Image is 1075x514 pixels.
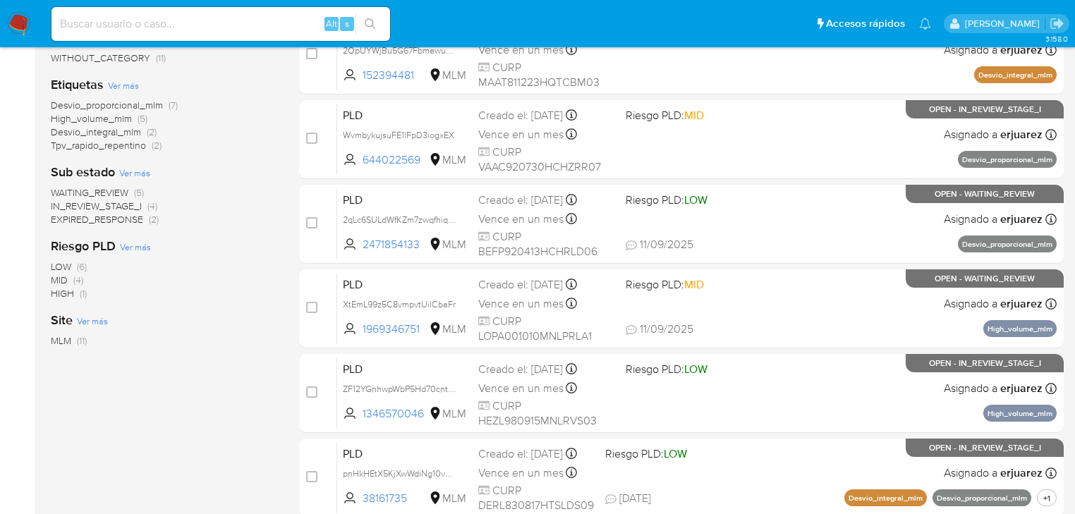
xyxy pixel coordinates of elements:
[919,18,931,30] a: Notificaciones
[51,15,390,33] input: Buscar usuario o caso...
[965,17,1045,30] p: erika.juarez@mercadolibre.com.mx
[1050,16,1064,31] a: Salir
[1045,33,1068,44] span: 3.158.0
[326,17,337,30] span: Alt
[356,14,384,34] button: search-icon
[345,17,349,30] span: s
[826,16,905,31] span: Accesos rápidos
